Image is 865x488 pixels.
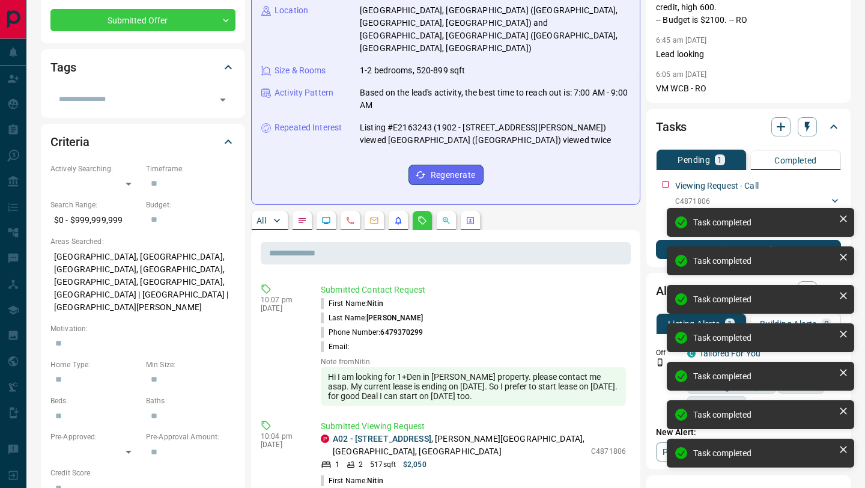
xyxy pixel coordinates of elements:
p: Motivation: [50,323,235,334]
div: Tasks [656,112,841,141]
div: property.ca [321,435,329,443]
p: 6:05 am [DATE] [656,70,707,79]
svg: Listing Alerts [393,216,403,225]
p: Last Name: [321,313,423,323]
p: First Name: [321,298,383,309]
svg: Opportunities [442,216,451,225]
p: Note from Nitin [321,358,626,366]
p: , [PERSON_NAME][GEOGRAPHIC_DATA], [GEOGRAPHIC_DATA], [GEOGRAPHIC_DATA] [333,433,585,458]
span: [PERSON_NAME] [366,314,423,322]
p: Size & Rooms [275,64,326,77]
p: Budget: [146,200,235,210]
div: Hi I am looking for 1+Den in [PERSON_NAME] property. please contact me asap. My current lease is ... [321,367,626,406]
svg: Push Notification Only [656,358,664,367]
p: Submitted Contact Request [321,284,626,296]
p: Home Type: [50,359,140,370]
button: Regenerate [408,165,484,185]
p: Baths: [146,395,235,406]
a: A02 - [STREET_ADDRESS] [333,434,431,444]
p: Email: [321,341,350,352]
div: Submitted Offer [50,9,235,31]
div: Task completed [693,294,834,304]
p: Off [656,347,680,358]
button: New Task [656,240,841,259]
p: C4871806 [675,196,710,207]
p: Listing #E2163243 (1902 - [STREET_ADDRESS][PERSON_NAME]) viewed [GEOGRAPHIC_DATA] ([GEOGRAPHIC_DA... [360,121,630,147]
svg: Agent Actions [466,216,475,225]
p: Actively Searching: [50,163,140,174]
a: Property [656,442,718,462]
div: Criteria [50,127,235,156]
p: 1-2 bedrooms, 520-899 sqft [360,64,465,77]
h2: Tags [50,58,76,77]
p: [GEOGRAPHIC_DATA], [GEOGRAPHIC_DATA] ([GEOGRAPHIC_DATA], [GEOGRAPHIC_DATA], [GEOGRAPHIC_DATA]) an... [360,4,630,55]
span: 6479370299 [380,328,423,337]
p: $0 - $999,999,999 [50,210,140,230]
p: Beds: [50,395,140,406]
svg: Calls [345,216,355,225]
div: Task completed [693,410,834,419]
div: Task completed [693,448,834,458]
p: 2 [359,459,363,470]
span: Nitin [367,477,383,485]
p: Credit Score: [50,468,235,478]
p: $2,050 [403,459,426,470]
span: Nitin [367,299,383,308]
p: 10:04 pm [261,432,303,441]
p: Location [275,4,308,17]
p: [GEOGRAPHIC_DATA], [GEOGRAPHIC_DATA], [GEOGRAPHIC_DATA], [GEOGRAPHIC_DATA], [GEOGRAPHIC_DATA], [G... [50,247,235,317]
p: 6:45 am [DATE] [656,36,707,44]
p: Areas Searched: [50,236,235,247]
div: C4871806, [675,194,841,220]
p: Search Range: [50,200,140,210]
p: 1 [335,459,339,470]
p: [DATE] [261,441,303,449]
h2: Criteria [50,132,90,151]
p: Pre-Approved: [50,432,140,442]
p: Activity Pattern [275,87,333,99]
p: Submitted Viewing Request [321,420,626,433]
p: 1 [717,156,722,164]
p: 10:07 pm [261,296,303,304]
svg: Lead Browsing Activity [321,216,331,225]
div: Tags [50,53,235,82]
p: Phone Number: [321,327,423,338]
div: Task completed [693,218,834,227]
div: Alerts [656,276,841,305]
h2: Tasks [656,117,687,136]
p: Timeframe: [146,163,235,174]
p: Pending [678,156,710,164]
p: New Alert: [656,426,841,439]
div: Task completed [693,256,834,266]
button: Open [214,91,231,108]
h2: Alerts [656,281,687,300]
p: C4871806 [591,446,626,457]
p: Repeated Interest [275,121,342,134]
svg: Notes [297,216,307,225]
p: Pre-Approval Amount: [146,432,235,442]
svg: Emails [369,216,379,225]
p: 517 sqft [370,459,396,470]
div: Task completed [693,371,834,381]
svg: Requests [417,216,427,225]
p: [DATE] [261,304,303,313]
p: First Name: [321,475,383,486]
p: Completed [774,156,817,165]
div: Task completed [693,333,834,343]
p: Min Size: [146,359,235,370]
p: Viewing Request - Call [675,180,759,192]
p: VM WCB - RO [656,82,841,95]
p: Based on the lead's activity, the best time to reach out is: 7:00 AM - 9:00 AM [360,87,630,112]
p: All [256,216,266,225]
p: Lead looking [656,48,841,61]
